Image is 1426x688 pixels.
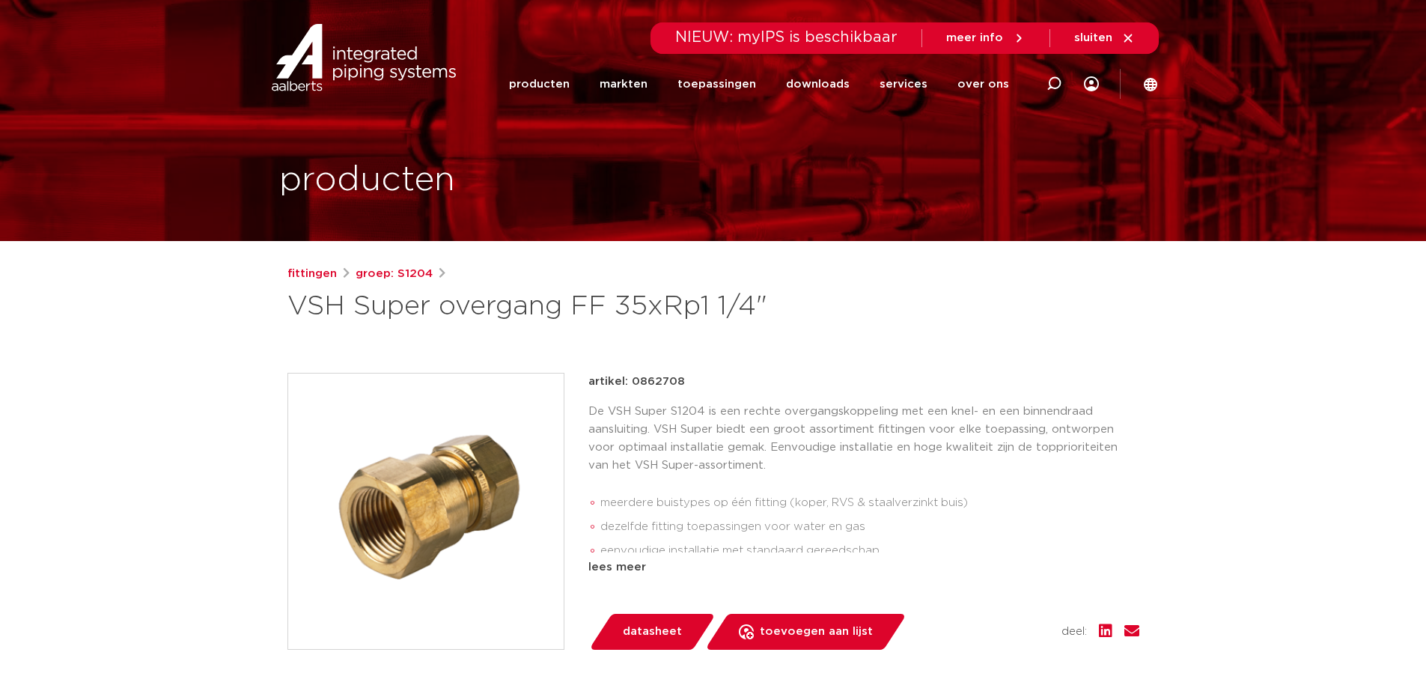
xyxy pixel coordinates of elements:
a: meer info [946,31,1026,45]
span: datasheet [623,620,682,644]
p: De VSH Super S1204 is een rechte overgangskoppeling met een knel- en een binnendraad aansluiting.... [588,403,1139,475]
img: Product Image for VSH Super overgang FF 35xRp1 1/4" [288,374,564,649]
div: my IPS [1084,54,1099,115]
a: services [880,54,927,115]
li: dezelfde fitting toepassingen voor water en gas [600,515,1139,539]
span: sluiten [1074,32,1112,43]
div: lees meer [588,558,1139,576]
span: meer info [946,32,1003,43]
nav: Menu [509,54,1009,115]
a: toepassingen [677,54,756,115]
a: downloads [786,54,850,115]
li: eenvoudige installatie met standaard gereedschap [600,539,1139,563]
a: markten [600,54,648,115]
p: artikel: 0862708 [588,373,685,391]
a: fittingen [287,265,337,283]
a: sluiten [1074,31,1135,45]
a: producten [509,54,570,115]
a: groep: S1204 [356,265,433,283]
span: NIEUW: myIPS is beschikbaar [675,30,898,45]
h1: producten [279,156,455,204]
a: datasheet [588,614,716,650]
span: deel: [1061,623,1087,641]
h1: VSH Super overgang FF 35xRp1 1/4" [287,289,850,325]
li: meerdere buistypes op één fitting (koper, RVS & staalverzinkt buis) [600,491,1139,515]
a: over ons [957,54,1009,115]
span: toevoegen aan lijst [760,620,873,644]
